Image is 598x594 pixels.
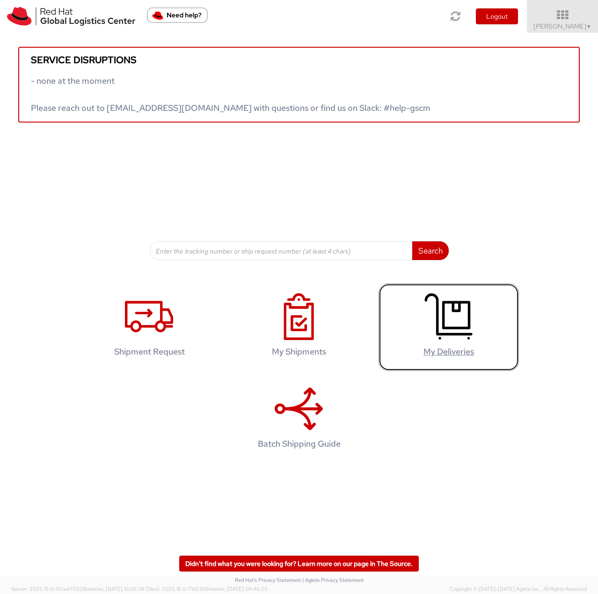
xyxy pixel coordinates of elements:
[150,241,413,260] input: Enter the tracking number or ship request number (at least 4 chars)
[179,556,419,572] a: Didn't find what you were looking for? Learn more on our page in The Source.
[209,586,268,592] span: master, [DATE] 09:46:25
[7,7,135,26] img: rh-logistics-00dfa346123c4ec078e1.svg
[476,8,518,24] button: Logout
[239,439,359,449] h4: Batch Shipping Guide
[18,47,580,123] a: Service disruptions - none at the moment Please reach out to [EMAIL_ADDRESS][DOMAIN_NAME] with qu...
[79,283,219,371] a: Shipment Request
[31,75,430,113] span: - none at the moment Please reach out to [EMAIL_ADDRESS][DOMAIN_NAME] with questions or find us o...
[31,55,567,65] h5: Service disruptions
[450,586,587,593] span: Copyright © [DATE]-[DATE] Agistix Inc., All Rights Reserved
[586,23,592,30] span: ▼
[388,347,509,356] h4: My Deliveries
[229,283,369,371] a: My Shipments
[533,22,592,30] span: [PERSON_NAME]
[89,347,210,356] h4: Shipment Request
[146,586,268,592] span: Client: 2025.18.0-71d3358
[379,283,519,371] a: My Deliveries
[302,577,364,583] a: | Agistix Privacy Statement
[11,586,145,592] span: Server: 2025.19.0-192a4753216
[147,7,208,23] button: Need help?
[412,241,449,260] button: Search
[88,586,145,592] span: master, [DATE] 10:05:38
[239,347,359,356] h4: My Shipments
[229,376,369,463] a: Batch Shipping Guide
[235,577,301,583] a: Red Hat's Privacy Statement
